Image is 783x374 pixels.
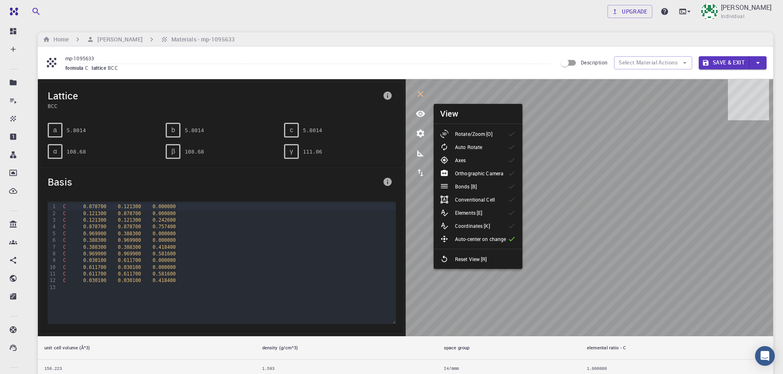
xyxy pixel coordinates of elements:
[440,107,459,120] h6: View
[699,56,749,69] button: Save & Exit
[83,224,106,229] span: 0.878700
[118,271,141,277] span: 0.611700
[83,257,106,263] span: 0.030100
[38,336,256,360] th: unit cell volume (Å^3)
[721,12,744,21] span: Individual
[63,224,66,229] span: C
[48,244,57,250] div: 7
[48,210,57,217] div: 2
[455,209,482,216] p: Elements [E]
[580,336,773,360] th: elemental ratio - C
[118,251,141,257] span: 0.969900
[701,3,718,20] img: Bill Belias
[152,244,176,250] span: 0.418400
[455,170,504,177] p: Orthographic Camera
[152,204,176,209] span: 0.000000
[48,257,57,264] div: 9
[48,102,379,110] span: BCC
[83,211,106,216] span: 0.121300
[48,264,57,271] div: 10
[63,278,66,283] span: C
[53,148,57,155] span: α
[48,223,57,230] div: 4
[48,250,57,257] div: 8
[455,183,477,190] p: Bonds [B]
[614,56,692,69] button: Select Material Actions
[65,64,85,71] span: formula
[168,35,235,44] h6: Materials - mp-1095633
[118,237,141,243] span: 0.969900
[721,2,771,12] p: [PERSON_NAME]
[152,217,176,223] span: 0.242600
[607,5,652,18] a: Upgrade
[108,64,121,71] span: BCC
[48,237,57,243] div: 6
[83,264,106,270] span: 0.611700
[48,217,57,223] div: 3
[152,271,176,277] span: 0.581600
[63,251,66,257] span: C
[92,64,108,71] span: lattice
[118,211,141,216] span: 0.878700
[455,143,482,151] p: Auto Rotate
[48,89,379,102] span: Lattice
[152,224,176,229] span: 0.757400
[94,35,142,44] h6: [PERSON_NAME]
[118,257,141,263] span: 0.611700
[171,148,175,155] span: β
[437,336,580,360] th: space group
[63,244,66,250] span: C
[118,244,141,250] span: 0.388300
[152,237,176,243] span: 0.000000
[118,204,141,209] span: 0.121300
[85,64,92,71] span: C
[455,156,466,164] p: Axes
[290,148,293,155] span: γ
[16,6,46,13] span: Support
[67,123,86,138] pre: 5.8014
[379,87,396,104] button: info
[63,217,66,223] span: C
[455,235,506,243] p: Auto-center on change
[67,145,86,159] pre: 108.68
[379,174,396,190] button: info
[83,278,106,283] span: 0.030100
[455,255,487,263] p: Reset View [R]
[48,284,57,291] div: 13
[7,7,18,16] img: logo
[83,244,106,250] span: 0.388300
[83,237,106,243] span: 0.388300
[118,231,141,236] span: 0.388300
[48,203,57,210] div: 1
[53,126,57,134] span: a
[152,231,176,236] span: 0.000000
[41,35,236,44] nav: breadcrumb
[83,204,106,209] span: 0.878700
[63,231,66,236] span: C
[48,175,379,188] span: Basis
[455,222,490,229] p: Coordinates [K]
[290,126,293,134] span: c
[185,123,204,138] pre: 5.8014
[118,264,141,270] span: 0.030100
[152,257,176,263] span: 0.000000
[118,224,141,229] span: 0.878700
[118,217,141,223] span: 0.121300
[118,278,141,283] span: 0.030100
[50,35,69,44] h6: Home
[63,257,66,263] span: C
[455,196,495,203] p: Conventional Cell
[83,217,106,223] span: 0.121300
[63,211,66,216] span: C
[48,271,57,277] div: 11
[63,271,66,277] span: C
[63,237,66,243] span: C
[83,271,106,277] span: 0.611700
[303,123,322,138] pre: 5.8014
[185,145,204,159] pre: 108.68
[171,126,175,134] span: b
[256,336,437,360] th: density (g/cm^3)
[581,59,607,66] span: Description
[152,278,176,283] span: 0.418400
[63,264,66,270] span: C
